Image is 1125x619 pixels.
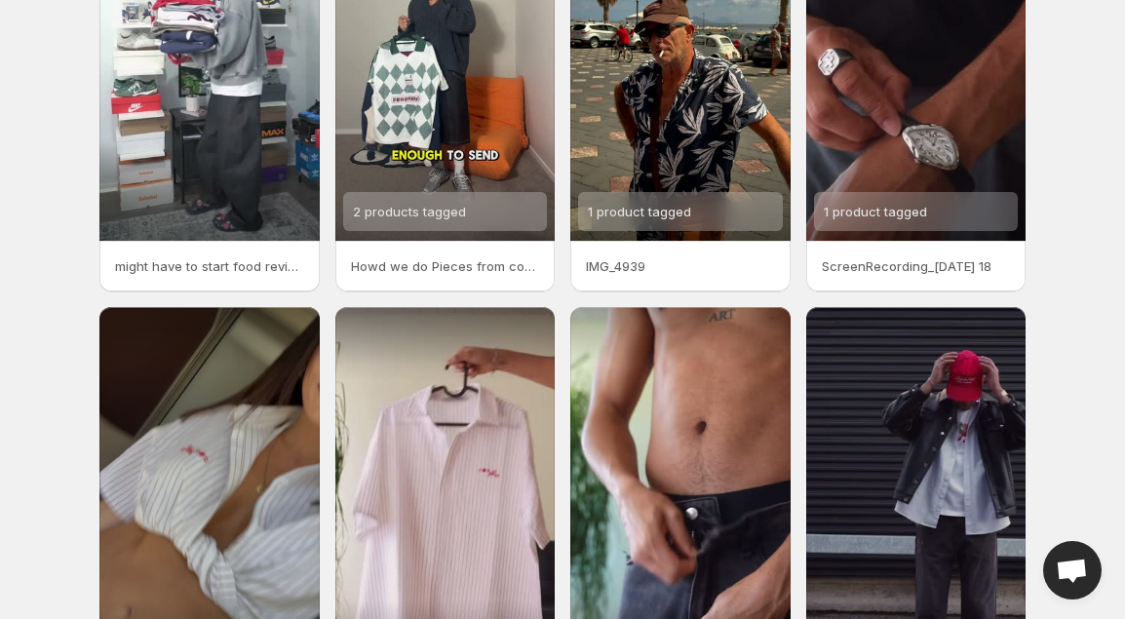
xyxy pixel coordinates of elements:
div: Open chat [1043,541,1102,600]
span: 1 product tagged [588,204,691,219]
p: IMG_4939 [586,256,775,276]
p: might have to start food reviews cl [115,256,304,276]
p: Howd we do Pieces from corso98055 [351,256,540,276]
span: 2 products tagged [353,204,466,219]
p: ScreenRecording_[DATE] 18 [822,256,1011,276]
span: 1 product tagged [824,204,927,219]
